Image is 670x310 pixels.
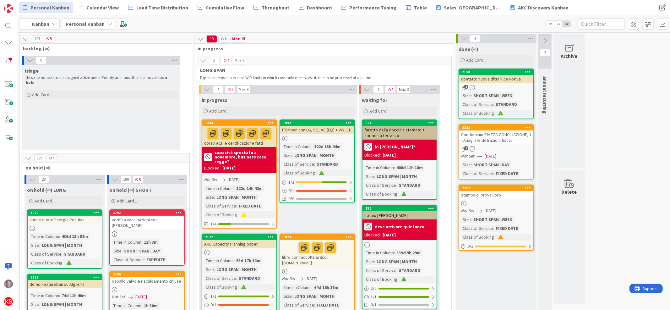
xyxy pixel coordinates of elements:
span: [DATE] [228,176,239,183]
span: Table [414,4,427,11]
div: 886 [362,206,437,211]
div: 2158 [462,70,533,74]
span: 3 [470,35,481,42]
span: 3 [385,86,396,93]
span: : [493,170,494,177]
span: : [236,202,237,209]
span: : [234,185,235,192]
div: 122d 14h 42m [235,185,264,192]
div: Time in Column [282,284,312,291]
span: 6 [218,35,229,43]
div: demo Featureban su Algorilla [28,280,102,288]
span: 4 [221,57,232,64]
span: triage [25,68,39,74]
span: Throughput [262,4,289,11]
b: capacità spostata a novembre, business case regge? [215,150,275,163]
span: : [141,302,142,309]
div: 1/2 [280,178,354,186]
div: Size [461,216,471,223]
span: [DATE] [306,275,317,282]
div: Class of Service [461,170,493,177]
span: 3 [213,86,224,93]
span: : [396,267,397,274]
span: Add Card... [466,57,486,63]
div: Archive [561,52,578,60]
div: Max 3 [239,88,248,91]
div: Class of Service [461,225,493,232]
span: : [292,152,293,159]
div: 2129 [28,274,102,280]
b: deve arrivare quietanza [375,224,424,229]
div: 1244 [202,120,276,126]
div: 1973libro con raccolta articoli [DOMAIN_NAME] [280,234,354,267]
span: Dashboard [307,4,332,11]
div: 2262stampa di prova libro [459,185,533,199]
span: : [493,225,494,232]
span: : [214,194,215,201]
span: : [471,216,472,223]
div: 2292 [110,210,184,216]
div: Class of Service [282,302,314,308]
div: 2177 [202,234,276,240]
span: Calendar View [86,4,119,11]
span: 2 [373,86,384,93]
div: SHORT SPAN | DAY [123,247,162,254]
div: Class of Booking [461,234,495,241]
div: STANDARD [315,161,340,168]
div: Class of Service [30,251,62,257]
div: 886notaio [PERSON_NAME] [362,206,437,219]
div: Class of Booking [282,169,316,176]
div: LONG SPAN | MONTH [215,266,258,273]
span: 2 [540,49,550,57]
div: 886 [365,206,437,211]
span: : [374,173,375,180]
input: Quick Filter... [578,18,625,30]
div: Class of Service [461,101,493,108]
span: : [238,211,239,218]
span: in progress [198,45,446,52]
div: 0/1 [202,301,276,309]
a: Lead Time Distribution [124,2,192,13]
div: Class of Service [364,267,396,274]
div: Size [364,258,374,265]
span: : [144,256,145,263]
span: 0 [36,57,46,64]
div: SHORT SPAN | WEEK [472,216,514,223]
span: done (∞) [459,46,478,52]
span: Personal Kanban [30,4,69,11]
span: LONG SPAN [200,67,444,73]
div: STANDARD [63,251,87,257]
i: Not Set [282,276,296,281]
div: Time in Column [364,249,394,256]
a: Personal Kanban [19,2,73,13]
div: 2129demo Featureban su Algorilla [28,274,102,288]
div: 408d 11h 18m [395,164,424,171]
a: AKC Discovery Kanban [507,2,572,13]
div: 1h 30m [142,302,159,309]
span: 1 [464,85,468,89]
a: Sales [GEOGRAPHIC_DATA] [433,2,505,13]
span: : [394,249,395,256]
span: : [314,161,315,168]
div: 2/2 [362,285,437,292]
div: faretto della doccia sistemato + apriporta terrazzo [362,126,437,140]
div: 64d 16h 16m [313,284,340,291]
img: MR [4,280,13,288]
a: Throughput [250,2,293,13]
div: Delete [562,188,577,196]
span: waiting for [362,97,387,103]
span: annual recurring [542,76,548,114]
div: [DATE] [383,232,396,238]
a: Calendar View [75,2,123,13]
span: : [214,266,215,273]
span: 2x [554,21,563,27]
a: Dashboard [295,2,335,13]
div: AKC Capacity Planning paper [202,240,276,248]
div: Blocked: [364,232,381,238]
span: 0 / 1 [467,243,473,250]
div: 439d 13h 52m [60,233,90,240]
span: : [316,169,317,176]
div: verifica vaccinazioni con [PERSON_NAME] [110,216,184,230]
span: 1 [225,86,236,93]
